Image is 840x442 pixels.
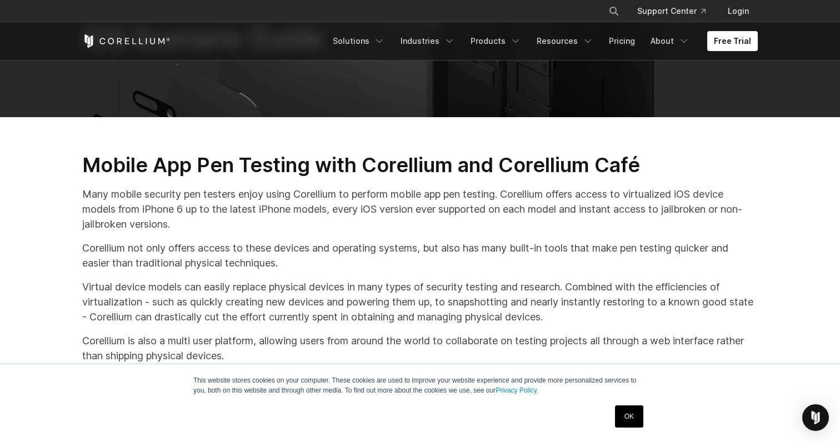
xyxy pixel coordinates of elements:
[82,333,758,363] p: Corellium is also a multi user platform, allowing users from around the world to collaborate on t...
[193,375,647,395] p: This website stores cookies on your computer. These cookies are used to improve your website expe...
[595,1,758,21] div: Navigation Menu
[496,386,538,394] a: Privacy Policy.
[530,31,600,51] a: Resources
[602,31,642,51] a: Pricing
[707,31,758,51] a: Free Trial
[326,31,392,51] a: Solutions
[82,240,758,270] p: Corellium not only offers access to these devices and operating systems, but also has many built-...
[604,1,624,21] button: Search
[615,405,643,428] a: OK
[82,153,758,178] h2: Mobile App Pen Testing with Corellium and Corellium Café
[82,34,171,48] a: Corellium Home
[326,31,758,51] div: Navigation Menu
[82,187,758,232] p: Many mobile security pen testers enjoy using Corellium to perform mobile app pen testing. Corelli...
[464,31,528,51] a: Products
[802,404,829,431] div: Open Intercom Messenger
[644,31,696,51] a: About
[719,1,758,21] a: Login
[82,279,758,324] p: Virtual device models can easily replace physical devices in many types of security testing and r...
[628,1,714,21] a: Support Center
[394,31,462,51] a: Industries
